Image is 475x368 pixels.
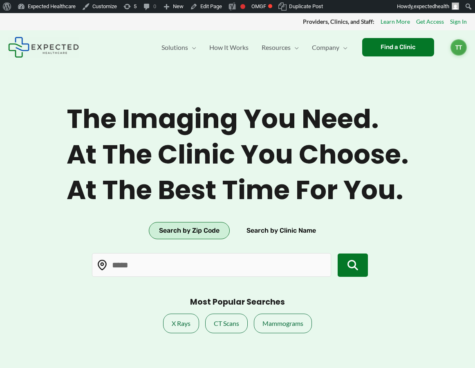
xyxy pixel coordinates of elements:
span: Solutions [161,33,188,62]
span: At the best time for you. [67,175,409,206]
img: Expected Healthcare Logo - side, dark font, small [8,37,79,58]
span: Menu Toggle [188,33,196,62]
a: SolutionsMenu Toggle [155,33,203,62]
span: Resources [262,33,291,62]
a: X Rays [163,314,199,333]
a: ResourcesMenu Toggle [255,33,305,62]
span: Menu Toggle [291,33,299,62]
h3: Most Popular Searches [190,297,285,307]
a: How It Works [203,33,255,62]
span: Menu Toggle [339,33,347,62]
a: Get Access [416,16,444,27]
span: expectedhealth [414,3,449,9]
a: Mammograms [254,314,312,333]
a: Learn More [381,16,410,27]
a: CompanyMenu Toggle [305,33,354,62]
a: Find a Clinic [362,38,434,56]
img: Location pin [97,260,108,271]
div: Focus keyphrase not set [240,4,245,9]
button: Search by Zip Code [149,222,230,239]
span: The imaging you need. [67,103,409,135]
a: Sign In [450,16,467,27]
span: Company [312,33,339,62]
a: CT Scans [205,314,248,333]
span: At the clinic you choose. [67,139,409,171]
button: Search by Clinic Name [236,222,326,239]
nav: Primary Site Navigation [155,33,354,62]
strong: Providers, Clinics, and Staff: [303,18,374,25]
span: How It Works [209,33,249,62]
a: TT [450,39,467,56]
